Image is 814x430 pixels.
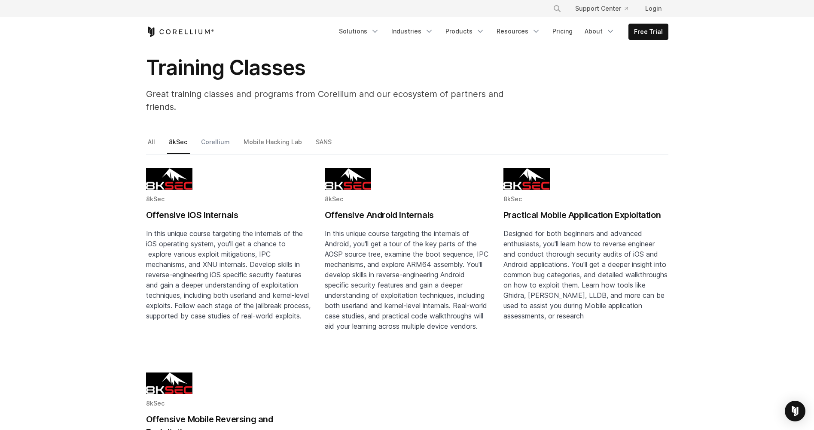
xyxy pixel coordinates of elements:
a: Blog post summary: Offensive Android Internals [325,168,490,359]
img: 8KSEC logo [325,168,371,190]
a: Solutions [334,24,384,39]
div: Navigation Menu [334,24,668,40]
span: 8kSec [146,195,165,203]
div: Navigation Menu [543,1,668,16]
a: Free Trial [629,24,668,39]
a: SANS [314,136,335,154]
a: 8kSec [167,136,190,154]
span: 8kSec [503,195,522,203]
span: 8kSec [146,400,165,407]
span: Designed for both beginners and advanced enthusiasts, you'll learn how to reverse engineer and co... [503,229,668,320]
a: Mobile Hacking Lab [242,136,305,154]
a: Login [638,1,668,16]
p: Great training classes and programs from Corellium and our ecosystem of partners and friends. [146,88,533,113]
span: In this unique course targeting the internals of Android, you'll get a tour of the key parts of t... [325,229,488,330]
a: All [146,136,158,154]
h2: Offensive Android Internals [325,209,490,221]
img: 8KSEC logo [503,168,550,190]
a: Resources [491,24,546,39]
a: Industries [386,24,439,39]
img: 8KSEC logo [146,372,192,394]
a: Blog post summary: Offensive iOS Internals [146,168,311,359]
h2: Practical Mobile Application Exploitation [503,209,668,221]
a: Products [440,24,490,39]
h1: Training Classes [146,55,533,81]
a: Corellium Home [146,27,214,37]
a: Blog post summary: Practical Mobile Application Exploitation [503,168,668,359]
button: Search [549,1,565,16]
a: Pricing [547,24,578,39]
div: Open Intercom Messenger [785,401,805,421]
a: About [579,24,620,39]
span: In this unique course targeting the internals of the iOS operating system, you'll get a chance to... [146,229,311,320]
img: 8KSEC logo [146,168,192,190]
span: 8kSec [325,195,343,203]
a: Support Center [568,1,635,16]
a: Corellium [199,136,233,154]
h2: Offensive iOS Internals [146,209,311,221]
